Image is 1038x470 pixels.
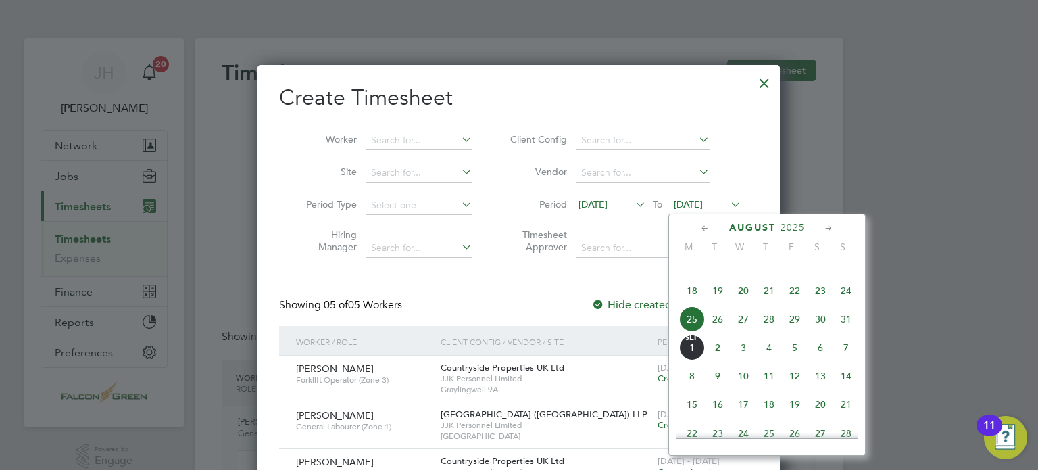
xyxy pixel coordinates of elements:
span: 28 [833,421,859,446]
label: Period [506,198,567,210]
span: August [729,222,776,233]
input: Search for... [576,164,710,183]
input: Search for... [366,239,472,258]
label: Timesheet Approver [506,229,567,253]
label: Worker [296,133,357,145]
span: 23 [808,278,833,304]
span: 25 [679,306,705,332]
span: 5 [782,335,808,360]
span: M [676,241,701,253]
span: 25 [756,421,782,446]
span: 22 [679,421,705,446]
span: [DATE] - [DATE] [658,455,720,467]
span: [DATE] [674,198,703,210]
span: 4 [756,335,782,360]
span: Create timesheet [658,373,726,384]
span: 20 [731,278,756,304]
div: 11 [983,425,995,443]
input: Search for... [576,131,710,150]
span: 29 [782,306,808,332]
span: Forklift Operator (Zone 3) [296,375,430,385]
input: Select one [366,196,472,215]
span: 19 [782,392,808,417]
span: 27 [808,421,833,446]
span: 18 [679,278,705,304]
h2: Create Timesheet [279,84,758,112]
span: 3 [731,335,756,360]
span: To [649,195,666,213]
span: 30 [808,306,833,332]
span: 26 [782,421,808,446]
span: 2025 [781,222,805,233]
span: 14 [833,363,859,389]
span: 21 [833,392,859,417]
span: 10 [731,363,756,389]
label: Site [296,166,357,178]
span: Countryside Properties UK Ltd [441,362,564,373]
div: Worker / Role [293,326,437,357]
span: [GEOGRAPHIC_DATA] ([GEOGRAPHIC_DATA]) LLP [441,408,647,420]
span: S [830,241,856,253]
span: 6 [808,335,833,360]
span: 9 [705,363,731,389]
input: Search for... [576,239,710,258]
span: 20 [808,392,833,417]
span: 13 [808,363,833,389]
span: Sep [679,335,705,342]
span: 05 of [324,298,348,312]
span: JJK Personnel Limited [441,420,651,431]
span: [GEOGRAPHIC_DATA] [441,431,651,442]
span: 28 [756,306,782,332]
span: [PERSON_NAME] [296,362,374,375]
span: 15 [679,392,705,417]
span: 05 Workers [324,298,402,312]
span: T [701,241,727,253]
span: 2 [705,335,731,360]
span: [PERSON_NAME] [296,409,374,421]
label: Period Type [296,198,357,210]
span: 11 [756,363,782,389]
span: Create timesheet [658,419,726,431]
span: 22 [782,278,808,304]
span: General Labourer (Zone 1) [296,421,430,432]
span: 17 [731,392,756,417]
span: 31 [833,306,859,332]
span: [PERSON_NAME] [296,456,374,468]
label: Hide created timesheets [591,298,728,312]
span: 7 [833,335,859,360]
span: F [778,241,804,253]
input: Search for... [366,164,472,183]
label: Hiring Manager [296,229,357,253]
span: 18 [756,392,782,417]
div: Period [654,326,745,357]
input: Search for... [366,131,472,150]
span: 12 [782,363,808,389]
label: Client Config [506,133,567,145]
button: Open Resource Center, 11 new notifications [984,416,1027,459]
span: 23 [705,421,731,446]
span: 27 [731,306,756,332]
span: 16 [705,392,731,417]
span: 24 [833,278,859,304]
span: 19 [705,278,731,304]
span: 26 [705,306,731,332]
span: JJK Personnel Limited [441,373,651,384]
span: 21 [756,278,782,304]
span: [DATE] - [DATE] [658,362,720,373]
span: 24 [731,421,756,446]
span: [DATE] [578,198,608,210]
div: Showing [279,298,405,312]
div: Client Config / Vendor / Site [437,326,654,357]
label: Vendor [506,166,567,178]
span: 8 [679,363,705,389]
span: Graylingwell 9A [441,384,651,395]
span: [DATE] - [DATE] [658,408,720,420]
span: S [804,241,830,253]
span: T [753,241,778,253]
span: 1 [679,335,705,360]
span: W [727,241,753,253]
span: Countryside Properties UK Ltd [441,455,564,467]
